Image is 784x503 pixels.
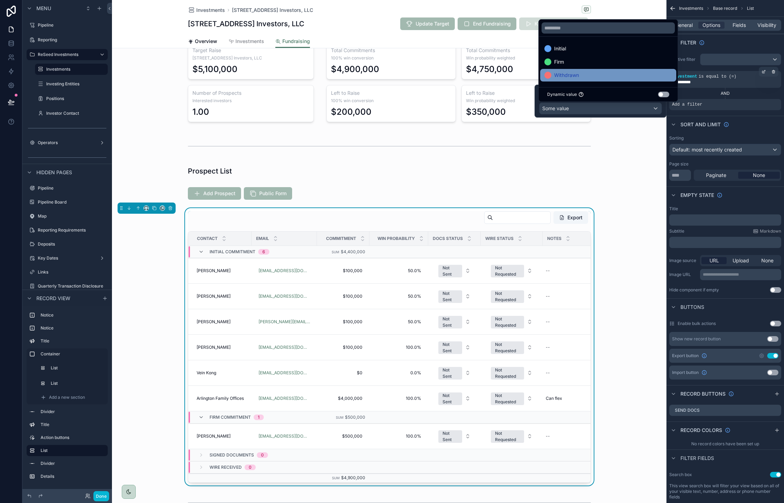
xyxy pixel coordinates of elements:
[672,102,702,107] span: Add a filter
[197,433,247,439] a: [PERSON_NAME]
[197,268,247,274] a: [PERSON_NAME]
[543,393,590,404] a: Can flex
[485,312,538,331] button: Select Button
[261,452,264,458] div: 0
[669,91,781,96] div: AND
[546,433,550,439] div: --
[543,342,590,353] a: --
[672,353,699,359] span: Export button
[495,392,520,405] div: Not Requested
[41,448,102,453] label: List
[232,7,313,14] a: [STREET_ADDRESS] Investors, LLC
[374,265,424,276] a: 50.0%
[669,206,678,212] label: Title
[669,161,688,167] label: Page size
[38,185,106,191] label: Pipeline
[41,325,105,331] label: Notice
[706,172,726,179] span: Paginate
[38,255,97,261] label: Key Dates
[443,392,458,405] div: Not Sent
[41,312,105,318] label: Notice
[374,291,424,302] a: 50.0%
[256,393,313,404] a: [EMAIL_ADDRESS][DOMAIN_NAME]
[376,293,421,299] span: 50.0%
[38,283,106,289] label: Quarterly Transaction Disclosure
[27,225,108,236] a: Reporting Requirements
[324,268,362,274] span: $100,000
[432,338,476,357] a: Select Button
[443,265,458,277] div: Not Sent
[546,319,550,325] div: --
[38,37,106,43] label: Reporting
[485,389,538,408] a: Select Button
[38,227,106,233] label: Reporting Requirements
[321,431,365,442] a: $500,000
[38,199,106,205] label: Pipeline Board
[374,342,424,353] a: 100.0%
[27,211,108,222] a: Map
[197,319,231,325] span: [PERSON_NAME]
[321,393,365,404] a: $4,000,000
[27,49,108,60] a: ReSeed Investments
[546,370,550,376] div: --
[433,236,463,241] span: Docs Status
[336,416,344,419] small: Sum
[197,293,231,299] span: [PERSON_NAME]
[38,140,97,146] label: Operators
[432,261,476,281] a: Select Button
[495,367,520,380] div: Not Requested
[197,396,244,401] span: Arlington Family Offices
[433,287,476,306] button: Select Button
[669,214,781,226] div: scrollable content
[669,237,781,248] div: scrollable content
[554,71,579,79] span: Withdrawn
[324,433,362,439] span: $500,000
[485,363,538,383] a: Select Button
[713,6,737,11] span: Base record
[709,257,719,264] span: URL
[345,415,365,420] span: $500,000
[700,269,781,280] div: scrollable content
[443,367,458,380] div: Not Sent
[495,265,520,277] div: Not Requested
[46,111,106,116] label: Investor Contact
[376,396,421,401] span: 100.0%
[46,96,106,101] label: Positions
[259,370,310,376] a: [EMAIL_ADDRESS][DOMAIN_NAME]
[485,363,538,382] button: Select Button
[41,422,105,427] label: Title
[485,286,538,306] a: Select Button
[485,261,538,281] a: Select Button
[282,38,310,45] span: Fundraising
[51,381,104,386] label: List
[733,22,746,29] span: Fields
[680,455,714,462] span: Filter fields
[188,7,225,14] a: Investments
[259,319,310,325] a: [PERSON_NAME][EMAIL_ADDRESS][PERSON_NAME][DOMAIN_NAME]
[188,35,217,49] a: Overview
[262,249,265,255] div: 6
[443,316,458,328] div: Not Sent
[27,34,108,45] a: Reporting
[38,22,106,28] label: Pipeline
[669,228,684,234] label: Subtitle
[680,427,722,434] span: Record colors
[543,431,590,442] a: --
[443,430,458,443] div: Not Sent
[443,341,458,354] div: Not Sent
[188,19,304,29] h1: [STREET_ADDRESS] Investors, LLC
[332,476,340,480] small: Sum
[546,268,550,274] div: --
[321,265,365,276] a: $100,000
[41,435,105,440] label: Action buttons
[547,92,577,97] span: Dynamic value
[495,341,520,354] div: Not Requested
[733,257,749,264] span: Upload
[433,261,476,280] button: Select Button
[41,474,105,479] label: Details
[666,438,784,449] div: No record colors have been set up
[195,38,217,45] span: Overview
[256,367,313,378] a: [EMAIL_ADDRESS][DOMAIN_NAME]
[433,363,476,382] button: Select Button
[543,316,590,327] a: --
